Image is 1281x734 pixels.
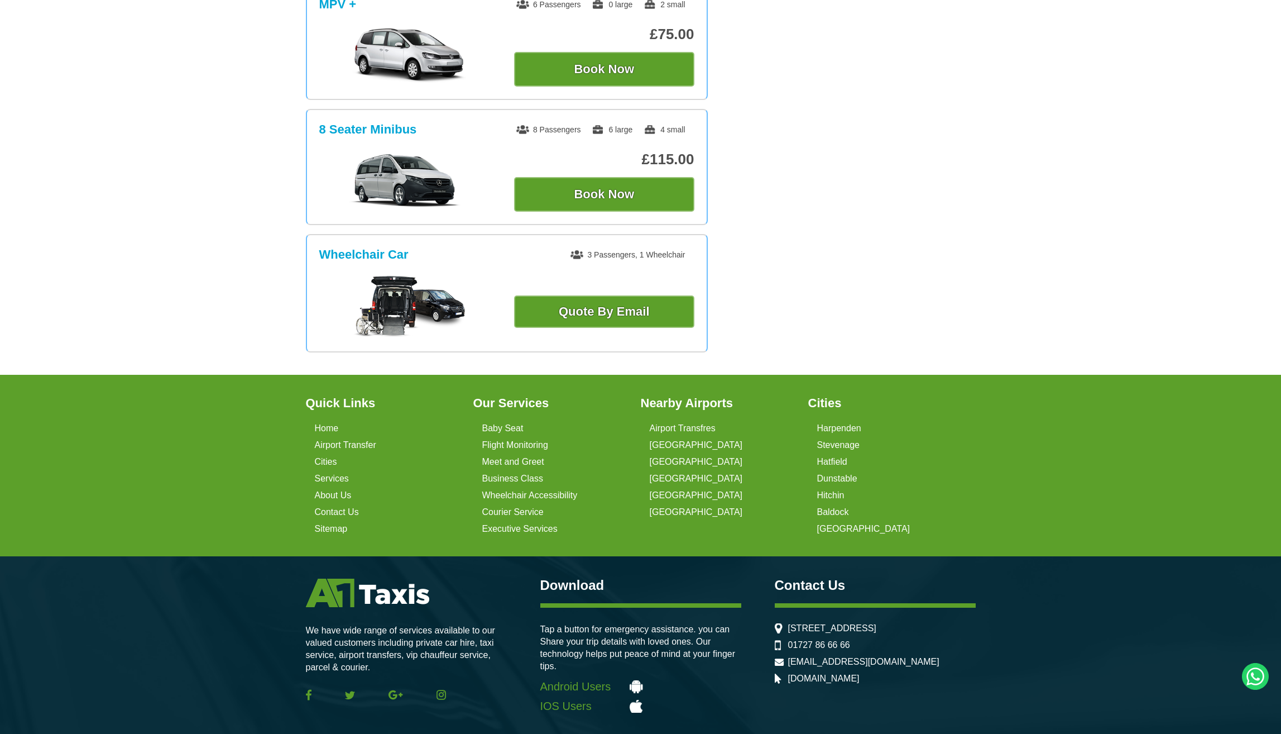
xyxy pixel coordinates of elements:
img: Google Plus [388,690,403,700]
a: Airport Transfres [650,423,716,433]
a: Sitemap [315,524,348,534]
a: Dunstable [817,474,857,484]
h3: Nearby Airports [641,397,795,409]
img: Instagram [436,690,446,700]
a: Stevenage [817,440,860,450]
p: Tap a button for emergency assistance. you can Share your trip details with loved ones. Our techn... [540,623,741,673]
a: IOS Users [540,700,741,713]
li: [STREET_ADDRESS] [775,623,976,633]
img: MPV + [325,27,493,83]
a: Baby Seat [482,423,524,433]
a: [GEOGRAPHIC_DATA] [650,457,743,467]
a: [GEOGRAPHIC_DATA] [650,440,743,450]
span: 3 Passengers, 1 Wheelchair [570,250,685,259]
img: 8 Seater Minibus [325,152,493,208]
a: About Us [315,490,352,501]
a: Hatfield [817,457,847,467]
img: Twitter [345,691,355,699]
img: Facebook [306,689,311,700]
a: 01727 86 66 66 [788,640,850,650]
a: [GEOGRAPHIC_DATA] [650,507,743,517]
span: 8 Passengers [516,125,581,134]
a: Executive Services [482,524,558,534]
h3: Our Services [473,397,627,409]
a: Cities [315,457,337,467]
p: We have wide range of services available to our valued customers including private car hire, taxi... [306,625,507,674]
img: A1 Taxis St Albans [306,579,429,607]
a: Quote By Email [514,295,694,328]
a: Android Users [540,680,741,693]
a: Flight Monitoring [482,440,548,450]
a: Contact Us [315,507,359,517]
span: 4 small [644,125,685,134]
a: [GEOGRAPHIC_DATA] [650,474,743,484]
a: Home [315,423,339,433]
a: Wheelchair Accessibility [482,490,578,501]
a: Baldock [817,507,849,517]
a: Meet and Greet [482,457,544,467]
a: Airport Transfer [315,440,376,450]
h3: Wheelchair Car [319,247,409,262]
p: £115.00 [514,151,694,168]
a: [GEOGRAPHIC_DATA] [650,490,743,501]
h3: Quick Links [306,397,460,409]
a: [GEOGRAPHIC_DATA] [817,524,910,534]
a: [DOMAIN_NAME] [788,674,860,684]
a: Harpenden [817,423,861,433]
button: Book Now [514,52,694,87]
img: Wheelchair Car [353,276,465,337]
h3: Contact Us [775,579,976,592]
a: Hitchin [817,490,845,501]
a: [EMAIL_ADDRESS][DOMAIN_NAME] [788,657,939,667]
h3: Cities [808,397,962,409]
span: 6 large [592,125,632,134]
a: Services [315,474,349,484]
p: £75.00 [514,26,694,43]
a: Courier Service [482,507,544,517]
a: Business Class [482,474,543,484]
button: Book Now [514,177,694,212]
h3: Download [540,579,741,592]
h3: 8 Seater Minibus [319,122,417,137]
